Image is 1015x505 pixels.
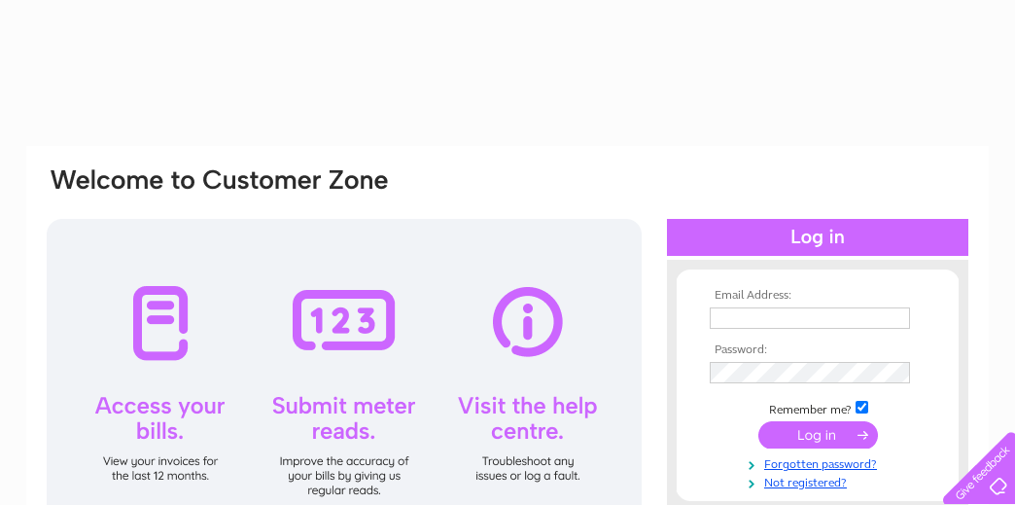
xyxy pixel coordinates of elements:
a: Forgotten password? [710,453,930,472]
th: Email Address: [705,289,930,303]
input: Submit [758,421,878,449]
th: Password: [705,343,930,357]
td: Remember me? [705,398,930,417]
a: Not registered? [710,472,930,490]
